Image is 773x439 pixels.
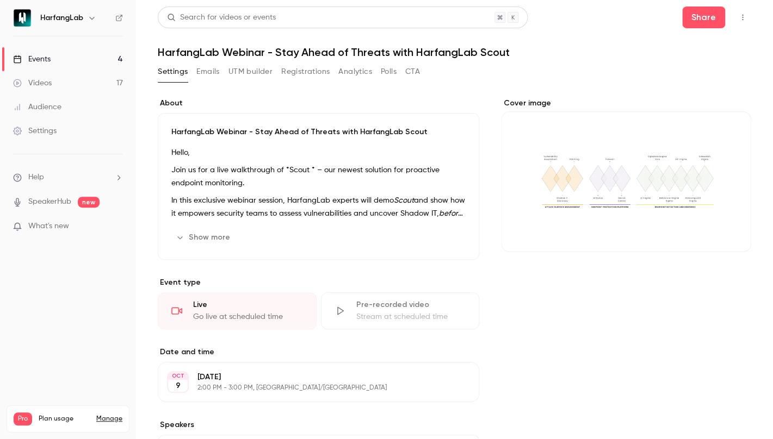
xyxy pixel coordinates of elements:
button: Share [682,7,725,28]
em: Scout [394,197,414,204]
h6: HarfangLab [40,12,83,23]
p: 2:00 PM - 3:00 PM, [GEOGRAPHIC_DATA]/[GEOGRAPHIC_DATA] [197,384,422,392]
label: About [158,98,479,109]
button: CTA [405,63,420,80]
div: Videos [13,78,52,89]
label: Cover image [501,98,751,109]
div: Audience [13,102,61,112]
span: Pro [14,412,32,425]
p: In this exclusive webinar session, HarfangLab experts will demo and show how it empowers security... [171,194,466,220]
div: Pre-recorded videoStream at scheduled time [321,292,480,329]
span: Help [28,172,44,183]
label: Date and time [158,347,479,358]
div: Events [13,54,51,65]
a: SpeakerHub [28,196,71,208]
button: UTM builder [228,63,273,80]
p: 9 [176,380,181,391]
div: Live [193,299,303,310]
span: Plan usage [39,415,90,423]
div: Stream at scheduled time [356,311,466,322]
iframe: Noticeable Trigger [110,222,123,231]
div: LiveGo live at scheduled time [158,292,317,329]
button: Settings [158,63,188,80]
p: Event type [158,277,479,288]
div: OCT [168,372,188,380]
div: Search for videos or events [167,12,276,23]
p: HarfangLab Webinar - Stay Ahead of Threats with HarfangLab Scout [171,127,466,137]
p: Hello, [171,146,466,159]
a: Manage [96,415,122,423]
button: Polls [381,63,397,80]
div: Go live at scheduled time [193,311,303,322]
section: Cover image [501,98,751,252]
p: Join us for a live walkthrough of *Scout * – our newest solution for proactive endpoint monitoring. [171,164,466,190]
img: HarfangLab [14,9,31,27]
button: Show more [171,229,237,246]
span: What's new [28,221,69,232]
button: Registrations [281,63,330,80]
div: Settings [13,126,57,136]
p: [DATE] [197,372,422,382]
label: Speakers [158,419,479,430]
h1: HarfangLab Webinar - Stay Ahead of Threats with HarfangLab Scout [158,46,751,59]
button: Emails [196,63,219,80]
span: new [78,197,100,208]
button: Analytics [338,63,372,80]
li: help-dropdown-opener [13,172,123,183]
div: Pre-recorded video [356,299,466,310]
